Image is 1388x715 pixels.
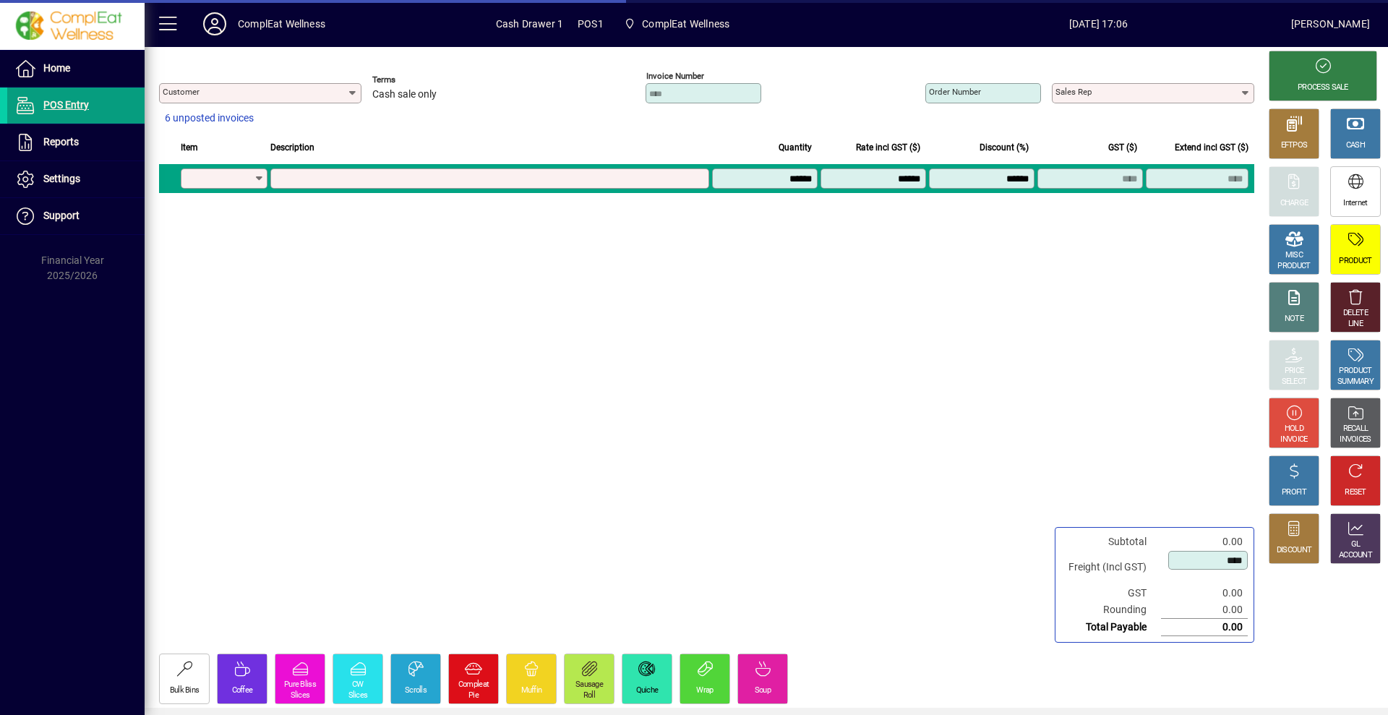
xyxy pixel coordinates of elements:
div: Wrap [696,685,713,696]
span: ComplEat Wellness [642,12,729,35]
span: Extend incl GST ($) [1175,140,1248,155]
div: PRICE [1285,366,1304,377]
div: SELECT [1282,377,1307,388]
td: Total Payable [1061,619,1161,636]
span: Discount (%) [980,140,1029,155]
div: INVOICE [1280,434,1307,445]
a: Settings [7,161,145,197]
span: Cash sale only [372,89,437,100]
div: Bulk Bins [170,685,200,696]
div: PRODUCT [1277,261,1310,272]
span: 6 unposted invoices [165,111,254,126]
span: POS1 [578,12,604,35]
span: Home [43,62,70,74]
span: Reports [43,136,79,147]
button: Profile [192,11,238,37]
td: Freight (Incl GST) [1061,550,1161,585]
mat-label: Order number [929,87,981,97]
div: NOTE [1285,314,1303,325]
div: INVOICES [1340,434,1371,445]
span: GST ($) [1108,140,1137,155]
div: GL [1351,539,1361,550]
td: 0.00 [1161,619,1248,636]
span: Support [43,210,80,221]
span: [DATE] 17:06 [906,12,1291,35]
div: EFTPOS [1281,140,1308,151]
div: Pie [468,690,479,701]
div: HOLD [1285,424,1303,434]
td: 0.00 [1161,601,1248,619]
td: 0.00 [1161,534,1248,550]
div: ACCOUNT [1339,550,1372,561]
mat-label: Invoice number [646,71,704,81]
div: Internet [1343,198,1367,209]
div: Slices [291,690,310,701]
td: Rounding [1061,601,1161,619]
div: Quiche [636,685,659,696]
td: 0.00 [1161,585,1248,601]
div: RESET [1345,487,1366,498]
span: Item [181,140,198,155]
div: Coffee [232,685,253,696]
div: CW [352,680,364,690]
div: DELETE [1343,308,1368,319]
span: Quantity [779,140,812,155]
div: Pure Bliss [284,680,316,690]
div: RECALL [1343,424,1368,434]
span: Description [270,140,314,155]
span: Rate incl GST ($) [856,140,920,155]
td: Subtotal [1061,534,1161,550]
mat-label: Customer [163,87,200,97]
div: LINE [1348,319,1363,330]
a: Reports [7,124,145,160]
div: CHARGE [1280,198,1308,209]
span: Terms [372,75,459,85]
span: Settings [43,173,80,184]
div: SUMMARY [1337,377,1374,388]
div: Sausage [575,680,603,690]
div: PROCESS SALE [1298,82,1348,93]
div: Scrolls [405,685,427,696]
div: CASH [1346,140,1365,151]
div: DISCOUNT [1277,545,1311,556]
div: PRODUCT [1339,256,1371,267]
div: Muffin [521,685,542,696]
span: ComplEat Wellness [618,11,735,37]
div: PROFIT [1282,487,1306,498]
td: GST [1061,585,1161,601]
div: PRODUCT [1339,366,1371,377]
button: 6 unposted invoices [159,106,260,132]
span: POS Entry [43,99,89,111]
div: Compleat [458,680,489,690]
div: Roll [583,690,595,701]
mat-label: Sales rep [1055,87,1092,97]
span: Cash Drawer 1 [496,12,563,35]
div: Soup [755,685,771,696]
div: ComplEat Wellness [238,12,325,35]
a: Home [7,51,145,87]
div: [PERSON_NAME] [1291,12,1370,35]
a: Support [7,198,145,234]
div: Slices [348,690,368,701]
div: MISC [1285,250,1303,261]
